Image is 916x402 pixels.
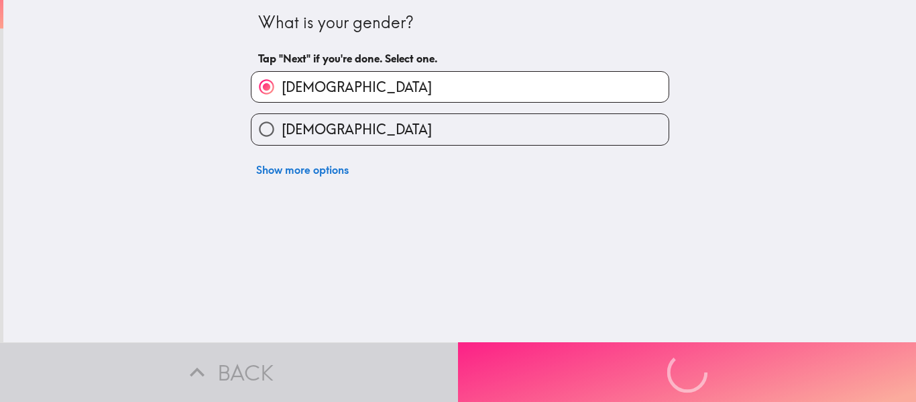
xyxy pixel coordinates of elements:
[258,51,662,66] h6: Tap "Next" if you're done. Select one.
[258,11,662,34] div: What is your gender?
[282,120,432,139] span: [DEMOGRAPHIC_DATA]
[251,72,669,102] button: [DEMOGRAPHIC_DATA]
[282,78,432,97] span: [DEMOGRAPHIC_DATA]
[251,114,669,144] button: [DEMOGRAPHIC_DATA]
[251,156,354,183] button: Show more options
